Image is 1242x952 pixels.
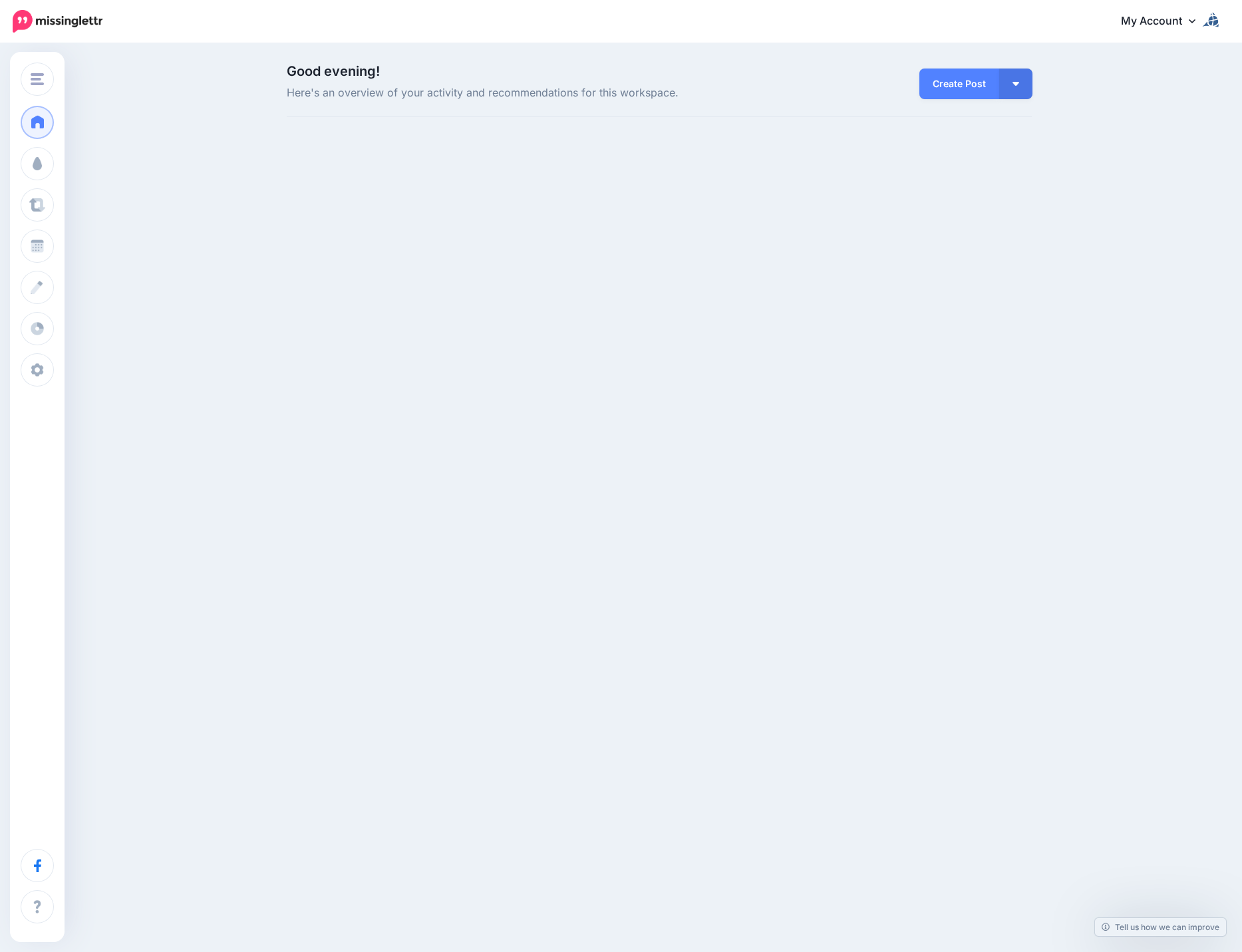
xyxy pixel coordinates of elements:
[1108,5,1222,38] a: My Account
[31,73,44,85] img: menu.png
[1095,918,1226,936] a: Tell us how we can improve
[1012,82,1019,86] img: arrow-down-white.png
[919,69,999,99] a: Create Post
[287,84,777,102] span: Here's an overview of your activity and recommendations for this workspace.
[287,63,380,79] span: Good evening!
[13,10,102,33] img: Missinglettr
